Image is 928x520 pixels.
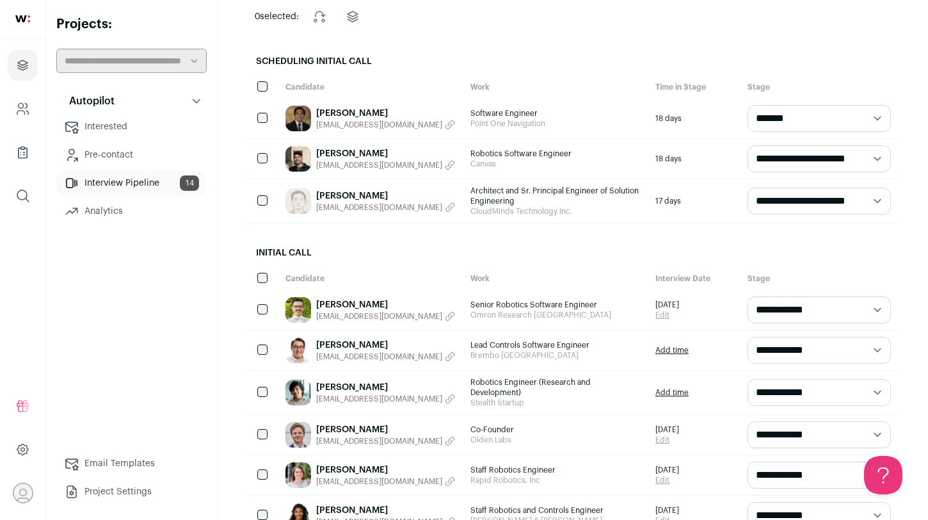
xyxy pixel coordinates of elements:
a: Add time [655,387,689,398]
a: [PERSON_NAME] [316,190,455,202]
img: 1eb9f6b39913c5ef13be910ef32669eed0fdfbafb203f7f0f0272cdd8c9f889a [285,462,311,488]
span: [EMAIL_ADDRESS][DOMAIN_NAME] [316,160,442,170]
a: Company Lists [8,137,38,168]
div: 17 days [649,179,741,223]
a: [PERSON_NAME] [316,339,455,352]
div: Candidate [279,76,464,99]
iframe: Help Scout Beacon - Open [864,456,902,494]
button: [EMAIL_ADDRESS][DOMAIN_NAME] [316,476,455,487]
span: Senior Robotics Software Engineer [470,300,643,310]
button: [EMAIL_ADDRESS][DOMAIN_NAME] [316,394,455,404]
img: 82d6a1e2a0eccb44e84b0ab9d678376913a55cda4198e54df0ad85ade5d02a2a [285,422,311,448]
span: Staff Robotics Engineer [470,465,643,475]
span: 14 [180,175,199,191]
span: Robotics Software Engineer [470,149,643,159]
span: Robotics Engineer (Research and Development) [470,377,643,398]
a: Email Templates [56,451,207,476]
span: [DATE] [655,505,679,516]
a: Edit [655,475,679,485]
a: Interview Pipeline14 [56,170,207,196]
span: Point One Navigation [470,118,643,129]
span: [EMAIL_ADDRESS][DOMAIN_NAME] [316,394,442,404]
div: 18 days [649,99,741,138]
div: Candidate [279,267,464,290]
a: [PERSON_NAME] [316,381,455,394]
img: e497943d33aecff4c2a40d2a6a1b99f3835a1f691460e2d789be948aaf887b44.png [285,380,311,405]
button: [EMAIL_ADDRESS][DOMAIN_NAME] [316,202,455,213]
div: Stage [741,76,897,99]
div: Stage [741,267,897,290]
button: Open dropdown [13,483,33,503]
img: wellfound-shorthand-0d5821cbd27db2630d0214b213865d53afaa358527fdda9d0ea32b1df1b89c2c.svg [15,15,30,22]
span: Olden Labs [470,435,643,445]
a: Interested [56,114,207,140]
a: [PERSON_NAME] [316,423,455,436]
a: [PERSON_NAME] [316,298,455,311]
span: Co-Founder [470,425,643,435]
a: Edit [655,310,679,320]
span: Software Engineer [470,108,643,118]
button: [EMAIL_ADDRESS][DOMAIN_NAME] [316,352,455,362]
span: selected: [255,10,299,23]
span: Canvas [470,159,643,169]
a: [PERSON_NAME] [316,504,455,517]
span: [DATE] [655,465,679,475]
span: Staff Robotics and Controls Engineer [470,505,643,516]
a: Pre-contact [56,142,207,168]
img: 65ec24a4ca982cb0c6fdbe66b640caaf527417d96c997c0b5caccdff3c28fc73 [285,188,311,214]
div: Time in Stage [649,76,741,99]
button: [EMAIL_ADDRESS][DOMAIN_NAME] [316,120,455,130]
button: [EMAIL_ADDRESS][DOMAIN_NAME] [316,160,455,170]
span: [DATE] [655,300,679,310]
button: [EMAIL_ADDRESS][DOMAIN_NAME] [316,311,455,321]
a: Edit [655,435,679,445]
button: Autopilot [56,88,207,114]
span: [EMAIL_ADDRESS][DOMAIN_NAME] [316,120,442,130]
button: [EMAIL_ADDRESS][DOMAIN_NAME] [316,436,455,446]
a: [PERSON_NAME] [316,147,455,160]
h2: Scheduling Initial Call [248,47,897,76]
span: [EMAIL_ADDRESS][DOMAIN_NAME] [316,311,442,321]
h2: Initial Call [248,239,897,267]
div: Work [464,267,649,290]
a: Projects [8,50,38,81]
span: [EMAIL_ADDRESS][DOMAIN_NAME] [316,352,442,362]
div: Work [464,76,649,99]
span: 0 [255,12,260,21]
span: Rapid Robotics, Inc [470,475,643,485]
a: Analytics [56,199,207,224]
span: [DATE] [655,425,679,435]
span: CloudMinds Technology Inc. [470,206,643,216]
a: Add time [655,345,689,355]
a: Project Settings [56,479,207,505]
a: [PERSON_NAME] [316,107,455,120]
a: Company and ATS Settings [8,93,38,124]
img: 52f3bdc97df3e913a5440412878b8705b6696bd5f70060cf12eaeed500e210c7 [285,337,311,363]
div: Interview Date [649,267,741,290]
a: [PERSON_NAME] [316,464,455,476]
span: [EMAIL_ADDRESS][DOMAIN_NAME] [316,202,442,213]
div: 18 days [649,139,741,179]
span: Omron Research [GEOGRAPHIC_DATA] [470,310,643,320]
h2: Projects: [56,15,207,33]
p: Autopilot [61,93,115,109]
span: Stealth Startup [470,398,643,408]
img: 8ab1e909446f05124c3794a2b6084ee99356f0b1b538952be1f6d1858b476334 [285,297,311,323]
span: [EMAIL_ADDRESS][DOMAIN_NAME] [316,436,442,446]
img: 88a759bb8c393fdf761b744c57b144c5a9ac91e00f72af72b7c1b8b1463e292d [285,146,311,172]
span: Brembo [GEOGRAPHIC_DATA] [470,350,643,361]
span: Lead Controls Software Engineer [470,340,643,350]
span: Architect and Sr. Principal Engineer of Solution Engineering [470,186,643,206]
img: 0e747d5d0bf27fecd48c5cfc74bc4b58ae5adf1cf85054cc5009f5f377111774 [285,106,311,131]
span: [EMAIL_ADDRESS][DOMAIN_NAME] [316,476,442,487]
